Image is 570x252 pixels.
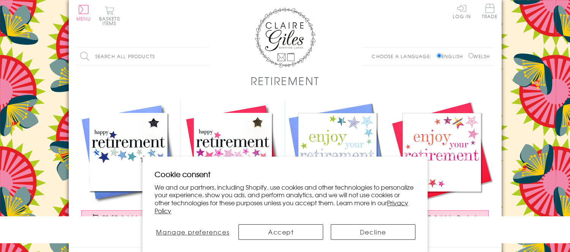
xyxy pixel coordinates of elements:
img: Congratulations and Good Luck Card, Blue Stars, enjoy your Retirement [285,100,390,204]
span: Manage preferences [156,227,229,236]
a: Trade [482,4,498,20]
button: Basket0 items [99,6,120,25]
span: £3.50 Add to Basket [415,214,477,221]
button: Accept [238,224,323,240]
button: Decline [331,224,415,240]
img: Claire Giles Greetings Cards [255,8,316,68]
img: Good Luck Retirement Card, Pink Stars, Embellished with a padded star [181,100,285,204]
input: Search all products [76,48,209,65]
span: £3.50 Add to Basket [102,214,164,221]
a: Congratulations and Good Luck Card, Blue Stars, enjoy your Retirement £3.50 Add to Basket [285,100,390,232]
span: Menu [76,15,91,22]
img: Congratulations and Good Luck Card, Pink Stars, enjoy your Retirement [390,100,494,204]
span: 0 items [103,15,120,27]
button: £3.50 Add to Basket [395,210,489,224]
span: Trade [482,4,498,19]
button: Manage preferences [155,224,231,240]
p: We and our partners, including Shopify, use cookies and other technologies to personalize your ex... [155,183,415,215]
button: £3.50 Add to Basket [81,210,175,224]
input: Welsh [469,53,474,58]
a: Log In [453,4,471,19]
label: English [437,53,467,60]
input: English [437,53,442,58]
img: Good Luck Retirement Card, Blue Stars, Embellished with a padded star [76,100,181,204]
h2: Cookie consent [155,169,415,179]
input: Search [202,48,209,65]
button: Menu [76,5,91,21]
p: Choose a language: [372,53,435,60]
label: Welsh [469,53,490,60]
a: Privacy Policy [155,198,408,215]
h1: Retirement [251,73,320,89]
a: Congratulations and Good Luck Card, Pink Stars, enjoy your Retirement £3.50 Add to Basket [390,100,494,232]
a: Good Luck Retirement Card, Blue Stars, Embellished with a padded star £3.50 Add to Basket [76,100,181,232]
a: Good Luck Retirement Card, Pink Stars, Embellished with a padded star £3.50 Add to Basket [181,100,285,232]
